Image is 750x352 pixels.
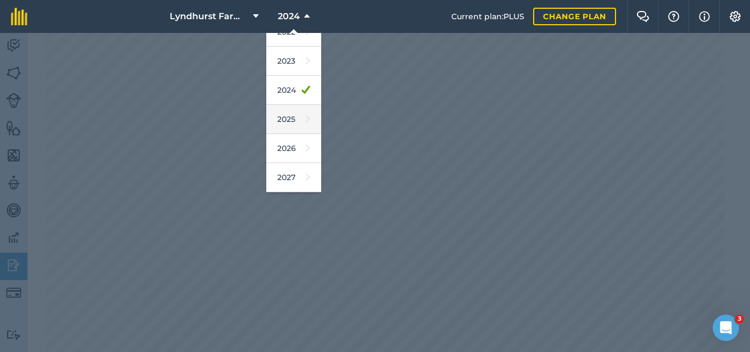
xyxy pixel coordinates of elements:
[636,11,650,22] img: Two speech bubbles overlapping with the left bubble in the forefront
[713,315,739,341] iframe: Intercom live chat
[278,10,300,23] span: 2024
[266,163,321,192] a: 2027
[266,134,321,163] a: 2026
[451,10,524,23] span: Current plan : PLUS
[699,10,710,23] img: svg+xml;base64,PHN2ZyB4bWxucz0iaHR0cDovL3d3dy53My5vcmcvMjAwMC9zdmciIHdpZHRoPSIxNyIgaGVpZ2h0PSIxNy...
[266,76,321,105] a: 2024
[266,47,321,76] a: 2023
[170,10,249,23] span: Lyndhurst Farming
[533,8,616,25] a: Change plan
[11,8,27,25] img: fieldmargin Logo
[735,315,744,323] span: 3
[266,105,321,134] a: 2025
[729,11,742,22] img: A cog icon
[667,11,680,22] img: A question mark icon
